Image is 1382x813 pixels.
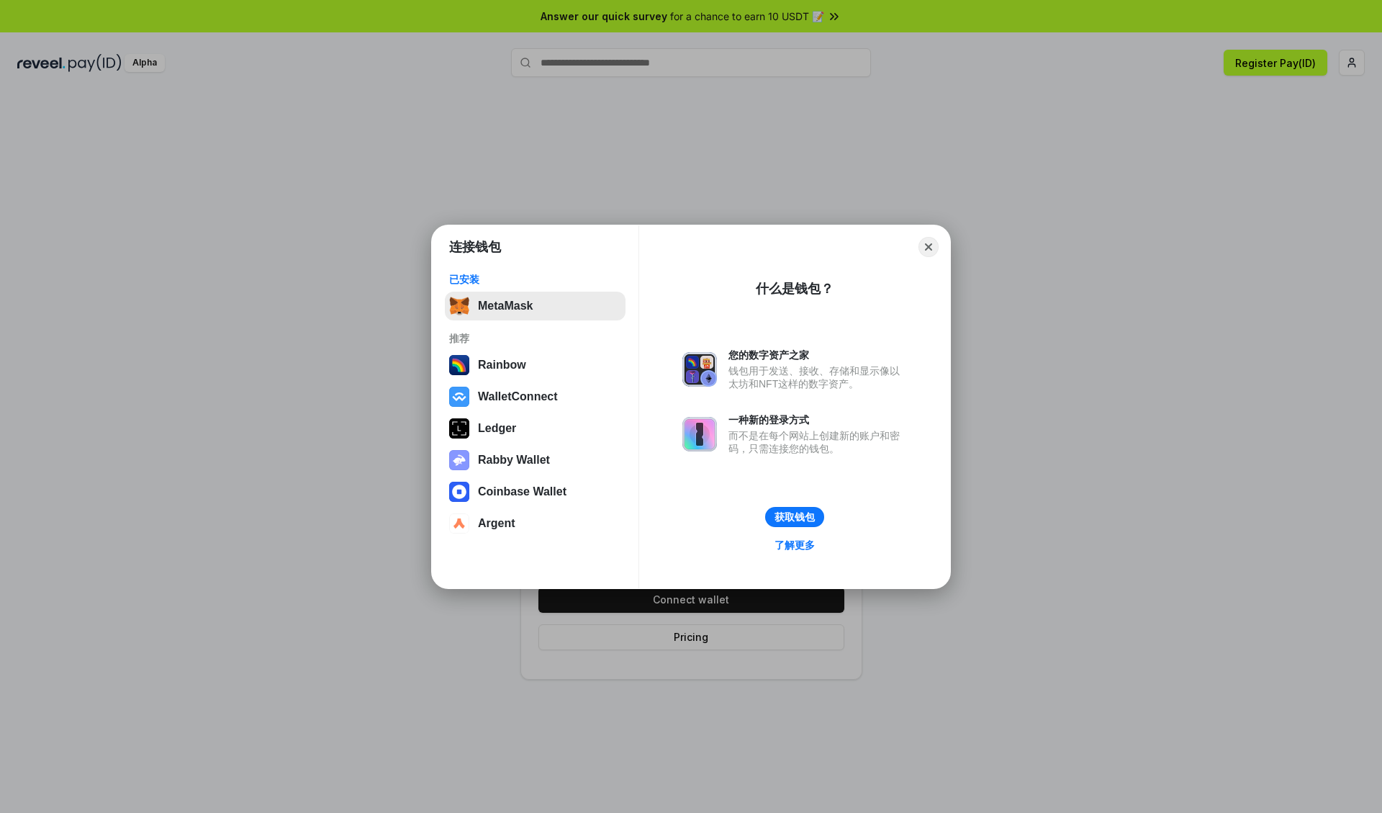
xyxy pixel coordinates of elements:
[445,477,625,506] button: Coinbase Wallet
[728,413,907,426] div: 一种新的登录方式
[449,482,469,502] img: svg+xml,%3Csvg%20width%3D%2228%22%20height%3D%2228%22%20viewBox%3D%220%200%2028%2028%22%20fill%3D...
[445,414,625,443] button: Ledger
[478,300,533,313] div: MetaMask
[449,296,469,316] img: svg+xml,%3Csvg%20fill%3D%22none%22%20height%3D%2233%22%20viewBox%3D%220%200%2035%2033%22%20width%...
[445,292,625,320] button: MetaMask
[449,450,469,470] img: svg+xml,%3Csvg%20xmlns%3D%22http%3A%2F%2Fwww.w3.org%2F2000%2Fsvg%22%20fill%3D%22none%22%20viewBox...
[728,349,907,361] div: 您的数字资产之家
[449,355,469,375] img: svg+xml,%3Csvg%20width%3D%22120%22%20height%3D%22120%22%20viewBox%3D%220%200%20120%20120%22%20fil...
[774,539,815,552] div: 了解更多
[445,509,625,538] button: Argent
[445,351,625,379] button: Rainbow
[918,237,939,257] button: Close
[449,238,501,256] h1: 连接钱包
[445,446,625,475] button: Rabby Wallet
[682,352,717,387] img: svg+xml,%3Csvg%20xmlns%3D%22http%3A%2F%2Fwww.w3.org%2F2000%2Fsvg%22%20fill%3D%22none%22%20viewBox...
[774,511,815,524] div: 获取钱包
[478,390,558,403] div: WalletConnect
[478,517,515,530] div: Argent
[449,273,621,286] div: 已安装
[478,422,516,435] div: Ledger
[756,280,834,297] div: 什么是钱包？
[766,536,823,554] a: 了解更多
[449,332,621,345] div: 推荐
[449,418,469,439] img: svg+xml,%3Csvg%20xmlns%3D%22http%3A%2F%2Fwww.w3.org%2F2000%2Fsvg%22%20width%3D%2228%22%20height%3...
[478,485,566,498] div: Coinbase Wallet
[728,364,907,390] div: 钱包用于发送、接收、存储和显示像以太坊和NFT这样的数字资产。
[728,429,907,455] div: 而不是在每个网站上创建新的账户和密码，只需连接您的钱包。
[682,417,717,452] img: svg+xml,%3Csvg%20xmlns%3D%22http%3A%2F%2Fwww.w3.org%2F2000%2Fsvg%22%20fill%3D%22none%22%20viewBox...
[478,359,526,372] div: Rainbow
[445,382,625,411] button: WalletConnect
[449,513,469,534] img: svg+xml,%3Csvg%20width%3D%2228%22%20height%3D%2228%22%20viewBox%3D%220%200%2028%2028%22%20fill%3D...
[449,387,469,407] img: svg+xml,%3Csvg%20width%3D%2228%22%20height%3D%2228%22%20viewBox%3D%220%200%2028%2028%22%20fill%3D...
[765,507,824,527] button: 获取钱包
[478,454,550,467] div: Rabby Wallet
